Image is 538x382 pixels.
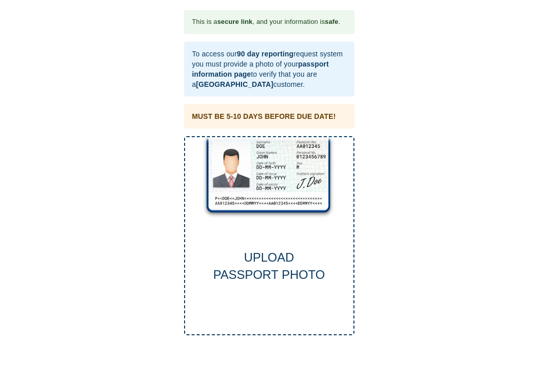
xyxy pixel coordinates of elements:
div: To access our request system you must provide a photo of your to verify that you are a customer. [192,45,346,93]
div: MUST BE 5-10 DAYS BEFORE DUE DATE! [192,111,336,121]
b: secure link [217,18,252,25]
div: This is a , and your information is . [192,13,341,31]
div: UPLOAD PASSPORT PHOTO [185,249,353,284]
b: 90 day reporting [237,50,293,58]
b: [GEOGRAPHIC_DATA] [196,80,273,88]
b: safe [325,18,339,25]
b: passport information page [192,60,329,78]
